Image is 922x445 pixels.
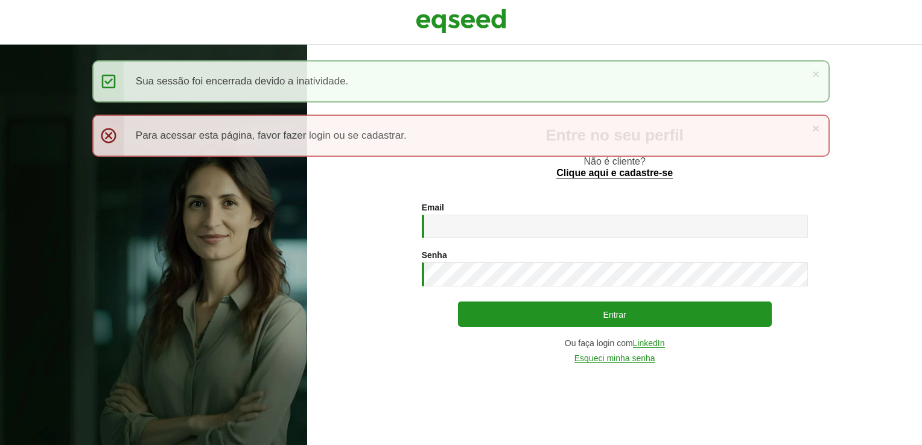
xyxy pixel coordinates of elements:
a: Esqueci minha senha [574,354,655,363]
a: Clique aqui e cadastre-se [556,168,673,178]
a: LinkedIn [633,339,665,348]
a: × [812,122,819,134]
div: Ou faça login com [422,339,808,348]
button: Entrar [458,301,772,327]
img: EqSeed Logo [416,6,506,36]
a: × [812,68,819,80]
label: Email [422,203,444,212]
div: Sua sessão foi encerrada devido a inatividade. [92,60,830,103]
label: Senha [422,251,447,259]
div: Para acessar esta página, favor fazer login ou se cadastrar. [92,115,830,157]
